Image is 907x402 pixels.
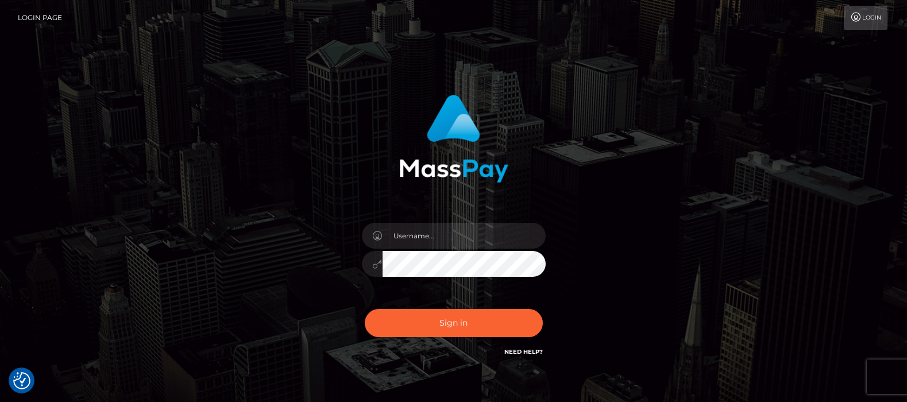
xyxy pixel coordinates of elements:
[504,348,543,355] a: Need Help?
[365,309,543,337] button: Sign in
[13,372,30,389] button: Consent Preferences
[844,6,887,30] a: Login
[383,223,546,249] input: Username...
[399,95,508,183] img: MassPay Login
[18,6,62,30] a: Login Page
[13,372,30,389] img: Revisit consent button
